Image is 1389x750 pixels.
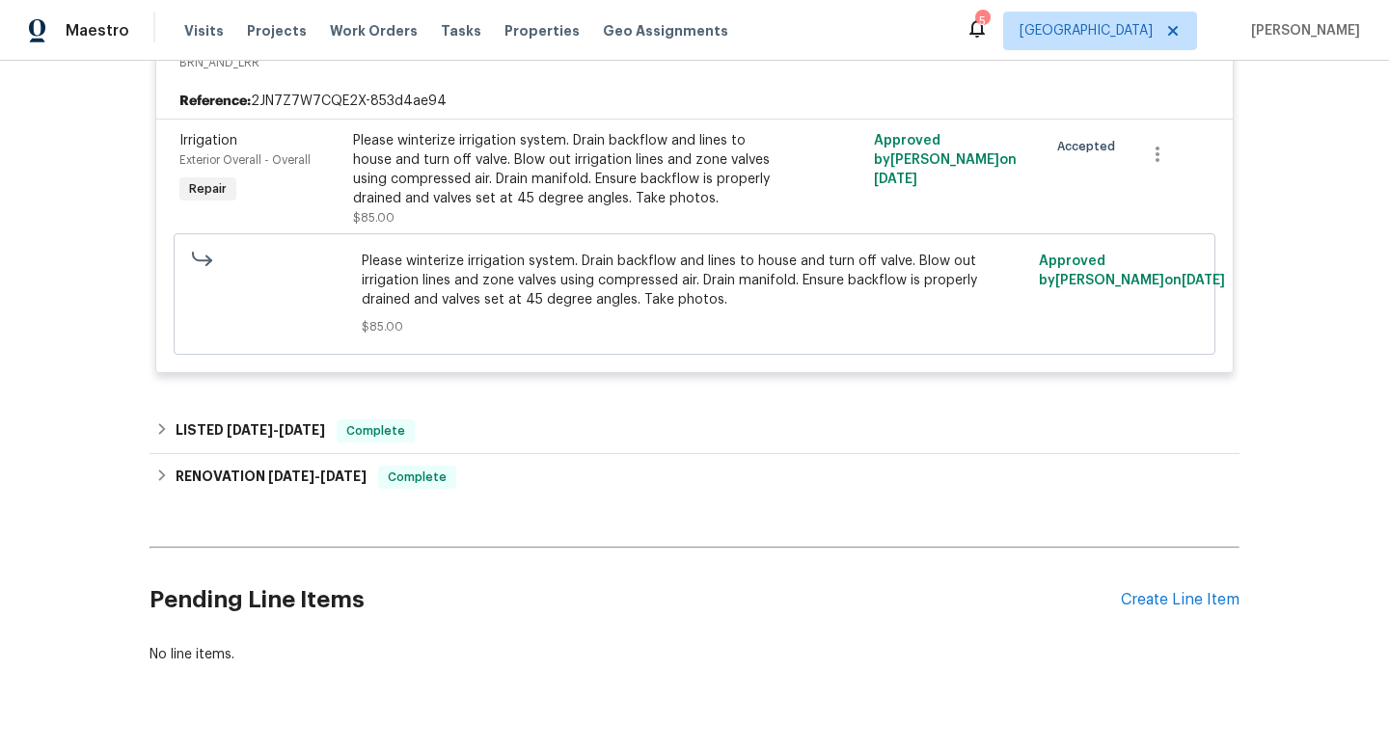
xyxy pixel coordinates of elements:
[1182,274,1225,287] span: [DATE]
[247,21,307,40] span: Projects
[1243,21,1360,40] span: [PERSON_NAME]
[179,154,311,166] span: Exterior Overall - Overall
[1121,591,1239,609] div: Create Line Item
[176,419,325,442] h6: LISTED
[353,131,776,208] div: Please winterize irrigation system. Drain backflow and lines to house and turn off valve. Blow ou...
[227,423,273,437] span: [DATE]
[66,21,129,40] span: Maestro
[362,252,1028,309] span: Please winterize irrigation system. Drain backflow and lines to house and turn off valve. Blow ou...
[150,645,1239,664] div: No line items.
[150,408,1239,454] div: LISTED [DATE]-[DATE]Complete
[268,469,314,483] span: [DATE]
[339,421,413,441] span: Complete
[353,212,395,224] span: $85.00
[181,179,234,199] span: Repair
[603,21,728,40] span: Geo Assignments
[156,84,1233,119] div: 2JN7Z7W7CQE2X-853d4ae94
[268,469,367,483] span: -
[330,21,418,40] span: Work Orders
[441,24,481,38] span: Tasks
[380,468,454,487] span: Complete
[227,423,325,437] span: -
[1057,137,1123,156] span: Accepted
[874,173,917,186] span: [DATE]
[184,21,224,40] span: Visits
[320,469,367,483] span: [DATE]
[504,21,580,40] span: Properties
[179,92,251,111] b: Reference:
[279,423,325,437] span: [DATE]
[975,12,989,31] div: 5
[874,134,1017,186] span: Approved by [PERSON_NAME] on
[176,466,367,489] h6: RENOVATION
[150,555,1121,645] h2: Pending Line Items
[179,134,237,147] span: Irrigation
[362,317,1028,336] span: $85.00
[1039,254,1225,287] span: Approved by [PERSON_NAME] on
[150,454,1239,500] div: RENOVATION [DATE]-[DATE]Complete
[1020,21,1153,40] span: [GEOGRAPHIC_DATA]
